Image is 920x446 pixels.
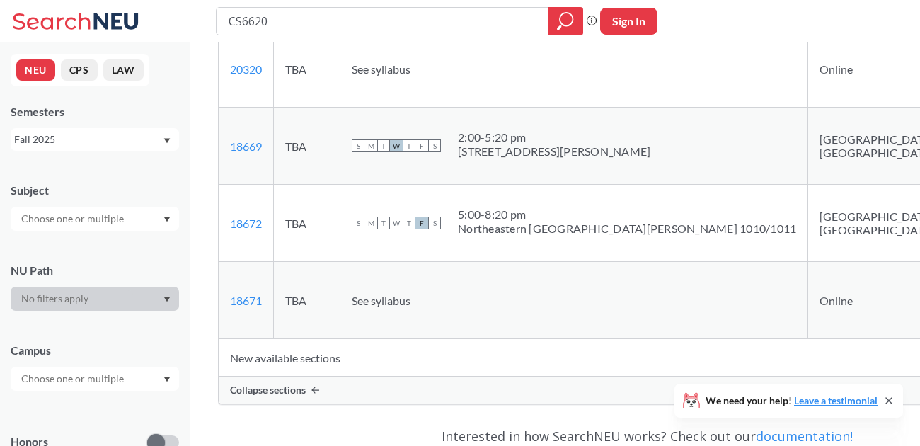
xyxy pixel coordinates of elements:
[230,62,262,76] a: 20320
[11,104,179,120] div: Semesters
[756,428,853,445] a: documentation!
[352,217,364,229] span: S
[61,59,98,81] button: CPS
[274,30,340,108] td: TBA
[274,262,340,339] td: TBA
[11,287,179,311] div: Dropdown arrow
[11,183,179,198] div: Subject
[415,139,428,152] span: F
[274,108,340,185] td: TBA
[163,217,171,222] svg: Dropdown arrow
[377,139,390,152] span: T
[352,62,410,76] span: See syllabus
[230,384,306,396] span: Collapse sections
[16,59,55,81] button: NEU
[11,263,179,278] div: NU Path
[428,217,441,229] span: S
[364,139,377,152] span: M
[557,11,574,31] svg: magnifying glass
[11,207,179,231] div: Dropdown arrow
[352,294,410,307] span: See syllabus
[11,367,179,391] div: Dropdown arrow
[600,8,657,35] button: Sign In
[428,139,441,152] span: S
[377,217,390,229] span: T
[230,139,262,153] a: 18669
[458,222,796,236] div: Northeastern [GEOGRAPHIC_DATA][PERSON_NAME] 1010/1011
[364,217,377,229] span: M
[794,394,878,406] a: Leave a testimonial
[415,217,428,229] span: F
[390,139,403,152] span: W
[227,9,538,33] input: Class, professor, course number, "phrase"
[548,7,583,35] div: magnifying glass
[274,185,340,262] td: TBA
[163,297,171,302] svg: Dropdown arrow
[458,207,796,222] div: 5:00 - 8:20 pm
[14,132,162,147] div: Fall 2025
[163,138,171,144] svg: Dropdown arrow
[458,144,650,159] div: [STREET_ADDRESS][PERSON_NAME]
[11,343,179,358] div: Campus
[390,217,403,229] span: W
[458,130,650,144] div: 2:00 - 5:20 pm
[14,210,133,227] input: Choose one or multiple
[14,370,133,387] input: Choose one or multiple
[11,128,179,151] div: Fall 2025Dropdown arrow
[230,217,262,230] a: 18672
[403,139,415,152] span: T
[706,396,878,406] span: We need your help!
[163,377,171,382] svg: Dropdown arrow
[403,217,415,229] span: T
[103,59,144,81] button: LAW
[352,139,364,152] span: S
[230,294,262,307] a: 18671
